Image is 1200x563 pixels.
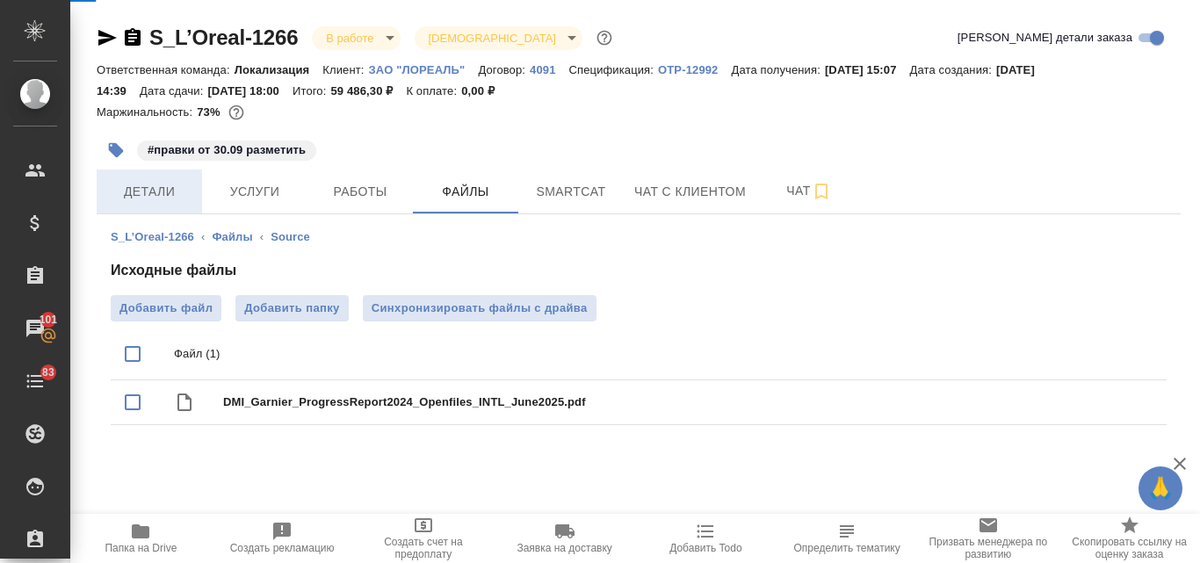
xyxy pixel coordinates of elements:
a: ЗАО "ЛОРЕАЛЬ" [369,61,479,76]
span: Детали [107,181,192,203]
h4: Исходные файлы [111,260,1167,281]
p: Клиент: [322,63,368,76]
span: [PERSON_NAME] детали заказа [958,29,1132,47]
a: 4091 [530,61,568,76]
span: 83 [32,364,65,381]
p: 4091 [530,63,568,76]
p: Договор: [478,63,530,76]
button: 13295.43 RUB; [225,101,248,124]
span: Smartcat [529,181,613,203]
span: 🙏 [1146,470,1175,507]
p: [DATE] 15:07 [825,63,910,76]
a: Source [271,230,310,243]
a: 101 [4,307,66,350]
span: DMI_Garnier_ProgressReport2024_Openfiles_INTL_June2025.pdf [223,393,1153,411]
div: В работе [312,26,400,50]
p: 0,00 ₽ [461,84,508,97]
span: Работы [318,181,402,203]
p: ЗАО "ЛОРЕАЛЬ" [369,63,479,76]
li: ‹ [201,228,205,246]
button: Доп статусы указывают на важность/срочность заказа [593,26,616,49]
p: К оплате: [406,84,461,97]
button: Скопировать ссылку для ЯМессенджера [97,27,118,48]
p: [DATE] 18:00 [207,84,293,97]
p: Дата создания: [910,63,996,76]
p: Ответственная команда: [97,63,235,76]
button: [DEMOGRAPHIC_DATA] [423,31,561,46]
a: Файлы [212,230,252,243]
span: Синхронизировать файлы с драйва [372,300,588,317]
span: Добавить файл [119,300,213,317]
div: В работе [415,26,582,50]
p: #правки от 30.09 разметить [148,141,306,159]
a: S_L’Oreal-1266 [111,230,194,243]
span: Чат [767,180,851,202]
button: В работе [321,31,379,46]
button: Скопировать ссылку [122,27,143,48]
p: Локализация [235,63,323,76]
button: Синхронизировать файлы с драйва [363,295,596,321]
p: Итого: [293,84,330,97]
a: 83 [4,359,66,403]
button: Добавить тэг [97,131,135,170]
span: 101 [29,311,69,328]
p: Спецификация: [569,63,658,76]
button: Добавить папку [235,295,348,321]
nav: breadcrumb [111,228,1167,246]
a: S_L’Oreal-1266 [149,25,298,49]
p: Дата получения: [732,63,825,76]
button: 🙏 [1139,466,1182,510]
p: OTP-12992 [658,63,731,76]
span: Чат с клиентом [634,181,746,203]
p: 73% [197,105,224,119]
span: Добавить папку [244,300,339,317]
p: Файл (1) [174,345,1153,363]
a: OTP-12992 [658,61,731,76]
label: Добавить файл [111,295,221,321]
span: Файлы [423,181,508,203]
span: Услуги [213,181,297,203]
svg: Подписаться [811,181,832,202]
p: 59 486,30 ₽ [330,84,406,97]
p: Маржинальность: [97,105,197,119]
p: Дата сдачи: [140,84,207,97]
li: ‹ [260,228,264,246]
